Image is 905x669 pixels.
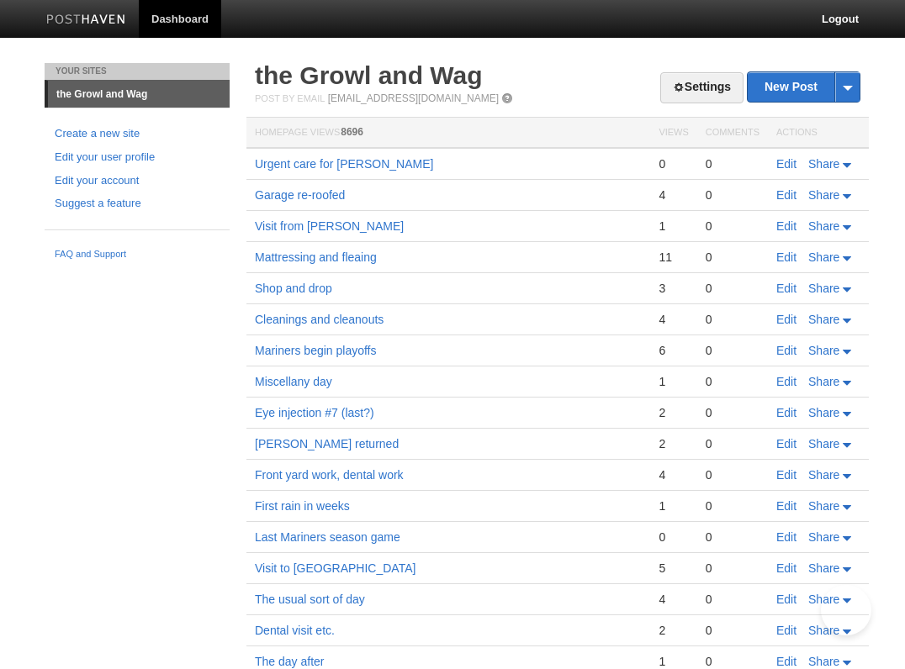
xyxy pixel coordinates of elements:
th: Homepage Views [246,118,650,149]
a: FAQ and Support [55,247,220,262]
span: Share [808,282,839,295]
div: 0 [706,312,759,327]
a: Edit [776,375,797,388]
div: 0 [706,467,759,482]
a: Edit [776,499,797,513]
li: Your Sites [45,63,230,80]
th: Views [650,118,696,149]
div: 0 [706,498,759,514]
span: Share [808,499,839,513]
div: 0 [706,529,759,545]
span: Share [808,561,839,575]
a: Edit [776,313,797,326]
a: Mariners begin playoffs [255,344,376,357]
a: Edit [776,282,797,295]
a: Mattressing and fleaing [255,250,377,264]
div: 0 [706,405,759,420]
div: 2 [659,623,688,638]
span: Share [808,437,839,450]
div: 5 [659,561,688,576]
th: Comments [697,118,768,149]
a: Edit your user profile [55,149,220,166]
a: Edit [776,561,797,575]
div: 4 [659,312,688,327]
span: Share [808,624,839,637]
a: Last Mariners season game [255,530,400,544]
div: 0 [706,436,759,451]
span: Share [808,593,839,606]
div: 0 [706,219,759,234]
div: 4 [659,187,688,203]
a: Edit [776,188,797,202]
span: Share [808,530,839,544]
div: 0 [706,250,759,265]
div: 0 [706,343,759,358]
a: First rain in weeks [255,499,350,513]
a: Cleanings and cleanouts [255,313,384,326]
a: Urgent care for [PERSON_NAME] [255,157,433,171]
a: Edit [776,157,797,171]
a: Miscellany day [255,375,332,388]
div: 4 [659,467,688,482]
a: the Growl and Wag [255,61,483,89]
div: 2 [659,436,688,451]
a: New Post [748,72,860,102]
a: The day after [255,655,325,668]
a: The usual sort of day [255,593,365,606]
div: 1 [659,374,688,389]
div: 0 [706,592,759,607]
div: 0 [706,156,759,171]
a: Edit [776,593,797,606]
a: Edit your account [55,172,220,190]
div: 0 [706,281,759,296]
iframe: Help Scout Beacon - Open [821,585,871,635]
span: Share [808,468,839,482]
a: Settings [660,72,744,103]
a: Edit [776,437,797,450]
span: Share [808,250,839,264]
th: Actions [768,118,869,149]
a: Edit [776,655,797,668]
span: Share [808,313,839,326]
a: Visit to [GEOGRAPHIC_DATA] [255,561,415,575]
a: the Growl and Wag [48,81,230,108]
div: 0 [706,623,759,638]
a: Dental visit etc. [255,624,335,637]
a: Suggest a feature [55,195,220,213]
span: Share [808,655,839,668]
div: 1 [659,498,688,514]
span: Share [808,344,839,357]
div: 11 [659,250,688,265]
div: 6 [659,343,688,358]
div: 0 [706,561,759,576]
div: 0 [706,374,759,389]
div: 1 [659,219,688,234]
a: Edit [776,250,797,264]
a: Edit [776,624,797,637]
a: Eye injection #7 (last?) [255,406,374,419]
a: Visit from [PERSON_NAME] [255,219,404,233]
a: Front yard work, dental work [255,468,404,482]
div: 0 [706,187,759,203]
span: Share [808,406,839,419]
span: Share [808,375,839,388]
span: Share [808,219,839,233]
span: 8696 [341,126,363,138]
a: Edit [776,530,797,544]
img: Posthaven-bar [46,14,126,27]
a: Edit [776,344,797,357]
a: Garage re-roofed [255,188,345,202]
a: Edit [776,219,797,233]
div: 0 [659,529,688,545]
div: 3 [659,281,688,296]
a: Edit [776,468,797,482]
div: 2 [659,405,688,420]
a: [PERSON_NAME] returned [255,437,399,450]
span: Share [808,188,839,202]
a: Shop and drop [255,282,332,295]
a: Edit [776,406,797,419]
div: 1 [659,654,688,669]
a: [EMAIL_ADDRESS][DOMAIN_NAME] [328,92,499,104]
span: Share [808,157,839,171]
div: 0 [659,156,688,171]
